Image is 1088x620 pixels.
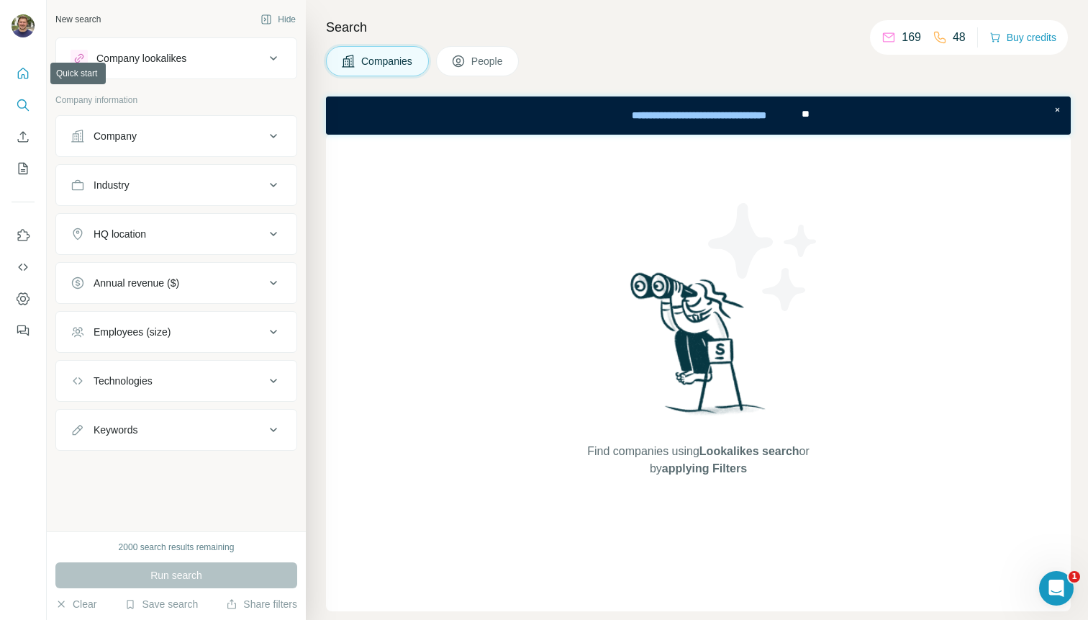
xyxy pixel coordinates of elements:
[12,60,35,86] button: Quick start
[56,168,296,202] button: Industry
[56,364,296,398] button: Technologies
[1039,571,1074,606] iframe: Intercom live chat
[12,14,35,37] img: Avatar
[326,96,1071,135] iframe: Banner
[94,325,171,339] div: Employees (size)
[94,129,137,143] div: Company
[250,9,306,30] button: Hide
[1069,571,1080,583] span: 1
[953,29,966,46] p: 48
[56,217,296,251] button: HQ location
[55,13,101,26] div: New search
[583,443,813,477] span: Find companies using or by
[12,254,35,280] button: Use Surfe API
[94,178,130,192] div: Industry
[56,119,296,153] button: Company
[12,124,35,150] button: Enrich CSV
[94,374,153,388] div: Technologies
[56,315,296,349] button: Employees (size)
[12,286,35,312] button: Dashboard
[55,94,297,107] p: Company information
[56,41,296,76] button: Company lookalikes
[361,54,414,68] span: Companies
[119,541,235,554] div: 2000 search results remaining
[699,192,828,322] img: Surfe Illustration - Stars
[624,269,774,429] img: Surfe Illustration - Woman searching with binoculars
[12,92,35,118] button: Search
[56,413,296,447] button: Keywords
[471,54,504,68] span: People
[699,445,799,457] span: Lookalikes search
[226,597,297,611] button: Share filters
[12,156,35,181] button: My lists
[662,462,747,475] span: applying Filters
[902,29,921,46] p: 169
[12,318,35,343] button: Feedback
[12,223,35,248] button: Use Surfe on LinkedIn
[56,266,296,300] button: Annual revenue ($)
[94,276,179,290] div: Annual revenue ($)
[989,27,1056,48] button: Buy credits
[96,51,186,66] div: Company lookalikes
[55,597,96,611] button: Clear
[326,17,1071,37] h4: Search
[94,423,137,437] div: Keywords
[94,227,146,241] div: HQ location
[124,597,198,611] button: Save search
